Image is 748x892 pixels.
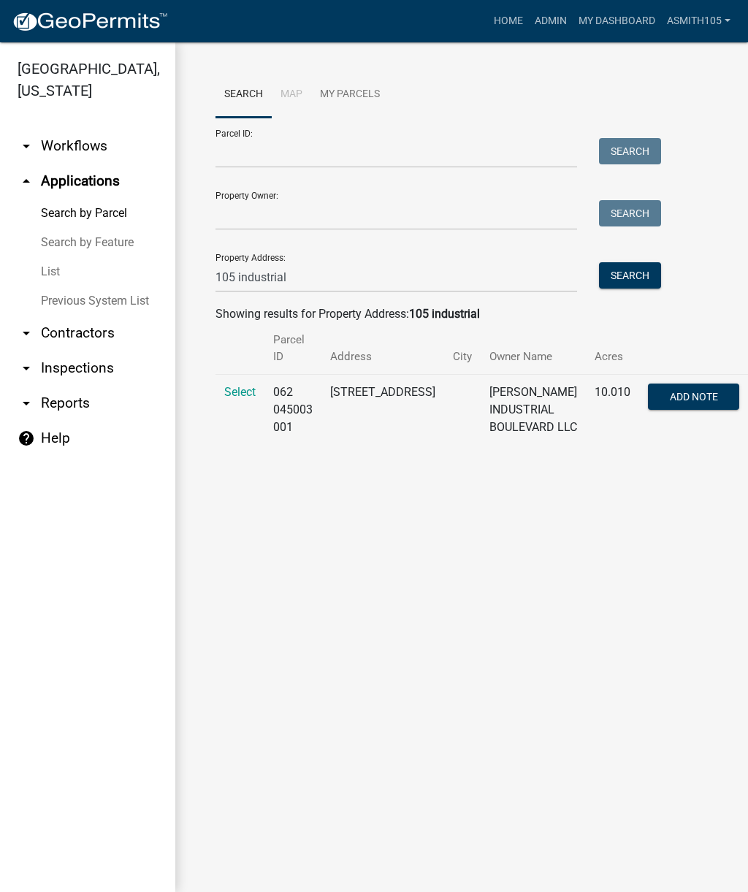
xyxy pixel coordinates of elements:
a: Home [488,7,529,35]
th: Acres [586,323,639,374]
i: arrow_drop_down [18,359,35,377]
button: Add Note [648,384,739,410]
i: arrow_drop_down [18,324,35,342]
td: [STREET_ADDRESS] [321,374,444,445]
i: arrow_drop_down [18,394,35,412]
th: Parcel ID [264,323,321,374]
button: Search [599,200,661,226]
a: Select [224,385,256,399]
td: [PERSON_NAME] INDUSTRIAL BOULEVARD LLC [481,374,586,445]
div: Showing results for Property Address: [215,305,708,323]
th: City [444,323,481,374]
button: Search [599,262,661,289]
td: 062 045003 001 [264,374,321,445]
i: arrow_drop_up [18,172,35,190]
button: Search [599,138,661,164]
i: help [18,430,35,447]
th: Address [321,323,444,374]
th: Owner Name [481,323,586,374]
a: My Dashboard [573,7,661,35]
i: arrow_drop_down [18,137,35,155]
a: asmith105 [661,7,736,35]
a: Search [215,72,272,118]
a: My Parcels [311,72,389,118]
td: 10.010 [586,374,639,445]
a: Admin [529,7,573,35]
span: Add Note [670,390,718,402]
strong: 105 industrial [409,307,480,321]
